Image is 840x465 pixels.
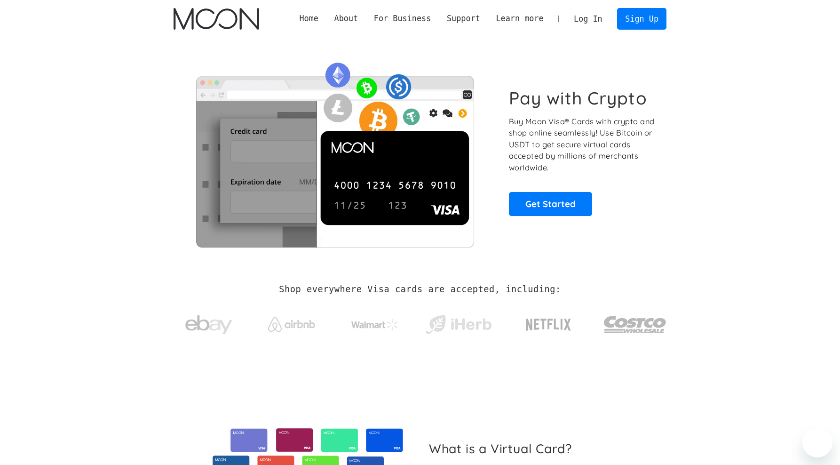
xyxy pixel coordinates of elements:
a: Log In [566,8,610,29]
img: iHerb [423,313,493,337]
div: For Business [374,13,431,24]
a: Airbnb [257,308,327,337]
img: Airbnb [268,317,315,332]
a: iHerb [423,303,493,342]
div: Support [447,13,480,24]
div: Learn more [488,13,552,24]
img: Netflix [525,313,572,337]
img: Moon Cards let you spend your crypto anywhere Visa is accepted. [174,56,496,247]
a: Netflix [507,304,591,341]
iframe: Button to launch messaging window [802,427,832,457]
div: Support [439,13,488,24]
img: ebay [185,310,232,340]
img: Costco [603,307,666,342]
a: ebay [174,301,244,345]
a: Costco [603,297,666,347]
h2: What is a Virtual Card? [429,441,659,456]
h2: Shop everywhere Visa cards are accepted, including: [279,284,561,295]
img: Walmart [351,319,398,330]
a: Sign Up [617,8,666,29]
a: Walmart [340,310,410,335]
a: Get Started [509,192,592,216]
div: About [326,13,366,24]
img: Moon Logo [174,8,259,30]
div: About [334,13,358,24]
a: Home [292,13,326,24]
h1: Pay with Crypto [509,88,647,109]
div: For Business [366,13,439,24]
a: home [174,8,259,30]
div: Learn more [496,13,543,24]
p: Buy Moon Visa® Cards with crypto and shop online seamlessly! Use Bitcoin or USDT to get secure vi... [509,116,656,174]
